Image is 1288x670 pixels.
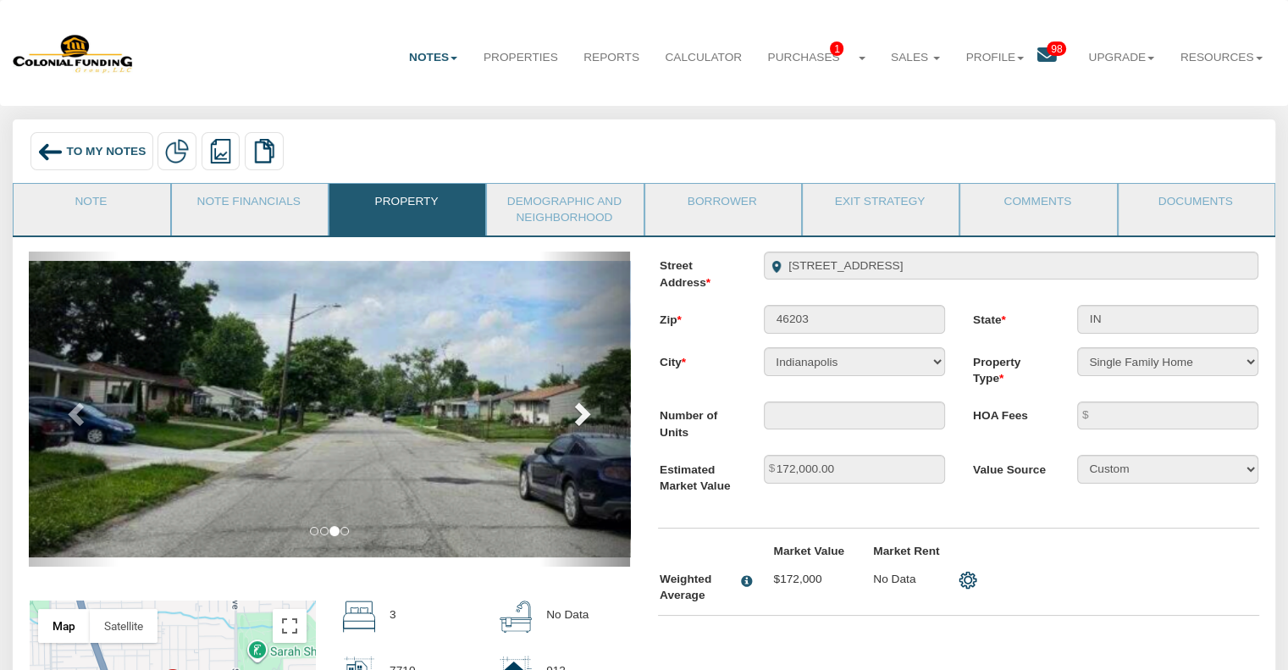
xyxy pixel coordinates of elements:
label: State [959,305,1063,328]
p: No Data [546,601,589,630]
a: Calculator [652,36,755,79]
a: Borrower [645,184,799,226]
label: HOA Fees [959,401,1063,424]
div: Weighted Average [660,571,734,604]
button: Show satellite imagery [90,609,158,643]
a: Profile [953,36,1036,79]
img: settings.png [959,571,977,590]
button: Toggle fullscreen view [273,609,307,643]
p: 3 [390,601,396,630]
a: Property [329,184,484,226]
a: Demographic and Neighborhood [487,184,641,235]
a: Exit Strategy [803,184,957,226]
label: Estimated Market Value [645,455,749,495]
a: Upgrade [1075,36,1167,79]
label: Market Value [760,543,860,560]
button: Show street map [38,609,90,643]
img: copy.png [252,139,276,163]
img: partial.png [165,139,189,163]
p: $172,000 [773,571,844,588]
a: Notes [396,36,471,79]
label: Value Source [959,455,1063,478]
a: Properties [471,36,571,79]
a: Note Financials [172,184,326,226]
label: Street Address [645,252,749,291]
img: 583144 [29,261,863,557]
label: City [645,347,749,370]
a: 98 [1037,36,1076,80]
a: Sales [878,36,954,79]
label: Market Rent [859,543,959,560]
label: Property Type [959,347,1063,387]
a: Resources [1168,36,1275,79]
p: No Data [873,571,944,588]
a: Reports [571,36,652,79]
span: 1 [830,42,843,56]
a: Comments [960,184,1114,226]
a: Documents [1119,184,1273,226]
a: Note [14,184,168,226]
img: beds.svg [343,601,375,633]
label: Number of Units [645,401,749,441]
img: bath.svg [500,601,532,633]
img: back_arrow_left_icon.svg [37,139,63,164]
a: Purchases1 [755,36,877,79]
label: Zip [645,305,749,328]
span: 98 [1047,42,1066,56]
img: reports.png [208,139,232,163]
img: 579666 [13,33,134,74]
span: To My Notes [67,145,146,158]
